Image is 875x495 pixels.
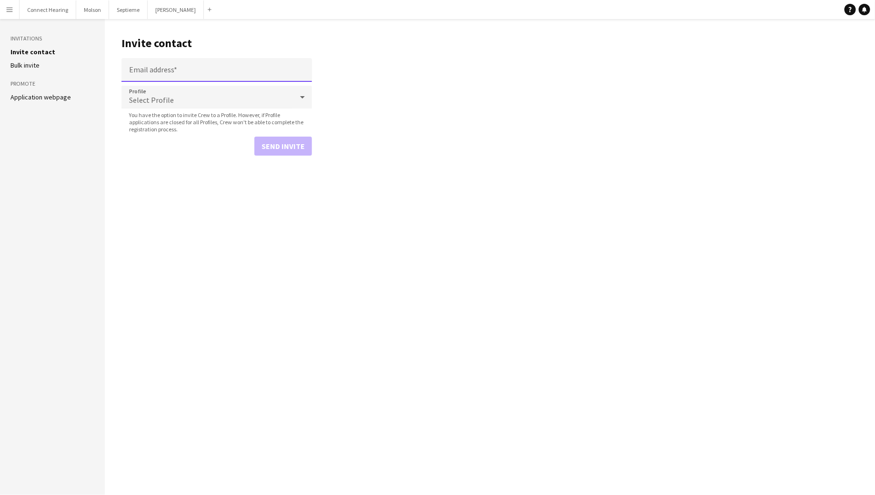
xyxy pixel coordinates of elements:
[10,61,40,69] a: Bulk invite
[10,48,55,56] a: Invite contact
[121,111,312,133] span: You have the option to invite Crew to a Profile. However, if Profile applications are closed for ...
[20,0,76,19] button: Connect Hearing
[10,34,94,43] h3: Invitations
[129,95,174,105] span: Select Profile
[10,93,71,101] a: Application webpage
[10,79,94,88] h3: Promote
[76,0,109,19] button: Molson
[148,0,204,19] button: [PERSON_NAME]
[121,36,312,50] h1: Invite contact
[109,0,148,19] button: Septieme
